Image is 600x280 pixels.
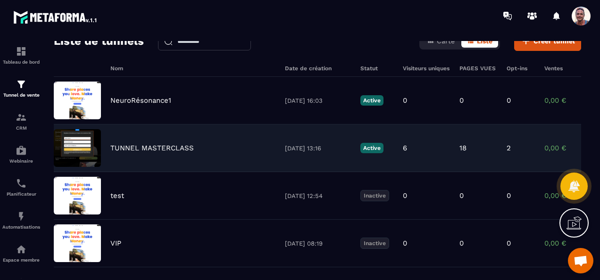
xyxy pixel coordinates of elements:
[2,257,40,263] p: Espace membre
[507,144,511,152] p: 2
[110,96,171,105] p: NeuroRésonance1
[54,177,101,214] img: image
[285,192,351,199] p: [DATE] 12:54
[110,144,194,152] p: TUNNEL MASTERCLASS
[16,46,27,57] img: formation
[544,65,592,72] h6: Ventes
[2,59,40,65] p: Tableau de bord
[544,191,592,200] p: 0,00 €
[360,143,383,153] p: Active
[2,105,40,138] a: formationformationCRM
[461,34,498,48] button: Liste
[2,72,40,105] a: formationformationTunnel de vente
[459,191,464,200] p: 0
[544,144,592,152] p: 0,00 €
[2,237,40,270] a: automationsautomationsEspace membre
[507,65,535,72] h6: Opt-ins
[459,144,467,152] p: 18
[459,96,464,105] p: 0
[507,239,511,247] p: 0
[2,158,40,164] p: Webinaire
[16,211,27,222] img: automations
[403,239,407,247] p: 0
[514,31,581,51] button: Créer tunnel
[285,65,351,72] h6: Date de création
[110,191,124,200] p: test
[285,145,351,152] p: [DATE] 13:16
[459,65,497,72] h6: PAGES VUES
[403,96,407,105] p: 0
[507,96,511,105] p: 0
[2,204,40,237] a: automationsautomationsAutomatisations
[54,224,101,262] img: image
[16,79,27,90] img: formation
[544,239,592,247] p: 0,00 €
[2,125,40,131] p: CRM
[360,95,383,106] p: Active
[54,129,101,167] img: image
[477,37,492,45] span: Liste
[2,92,40,98] p: Tunnel de vente
[2,224,40,230] p: Automatisations
[2,171,40,204] a: schedulerschedulerPlanificateur
[2,39,40,72] a: formationformationTableau de bord
[360,190,389,201] p: Inactive
[507,191,511,200] p: 0
[110,239,121,247] p: VIP
[459,239,464,247] p: 0
[110,65,275,72] h6: Nom
[533,36,575,46] span: Créer tunnel
[16,112,27,123] img: formation
[16,178,27,189] img: scheduler
[568,248,593,273] a: Ouvrir le chat
[421,34,460,48] button: Carte
[54,82,101,119] img: image
[437,37,455,45] span: Carte
[54,32,144,50] h2: Liste de tunnels
[403,144,407,152] p: 6
[360,65,393,72] h6: Statut
[403,191,407,200] p: 0
[16,145,27,156] img: automations
[403,65,450,72] h6: Visiteurs uniques
[360,238,389,249] p: Inactive
[544,96,592,105] p: 0,00 €
[13,8,98,25] img: logo
[285,240,351,247] p: [DATE] 08:19
[285,97,351,104] p: [DATE] 16:03
[16,244,27,255] img: automations
[2,138,40,171] a: automationsautomationsWebinaire
[2,191,40,197] p: Planificateur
